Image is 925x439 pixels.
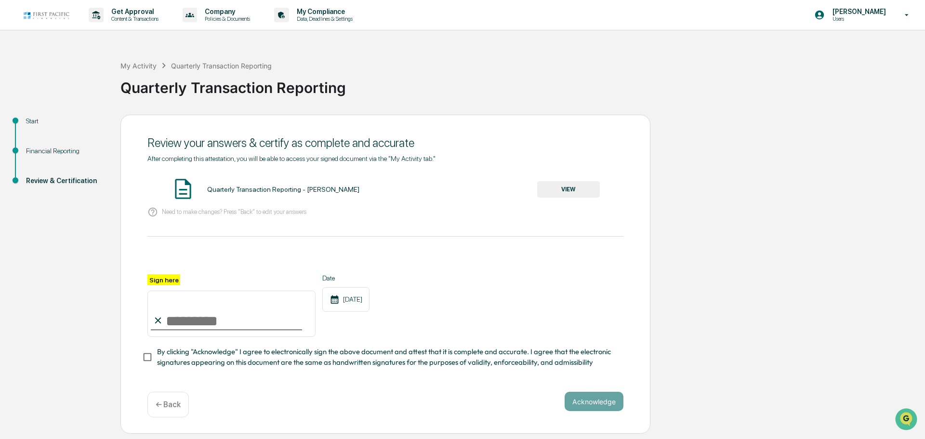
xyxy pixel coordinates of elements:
[66,118,123,135] a: 🗄️Attestations
[6,136,65,153] a: 🔎Data Lookup
[289,8,357,15] p: My Compliance
[147,155,436,162] span: After completing this attestation, you will be able to access your signed document via the "My Ac...
[147,136,623,150] div: Review your answers & certify as complete and accurate
[10,141,17,148] div: 🔎
[537,181,600,198] button: VIEW
[26,116,105,126] div: Start
[162,208,306,215] p: Need to make changes? Press "Back" to edit your answers
[197,8,255,15] p: Company
[164,77,175,88] button: Start new chat
[19,140,61,149] span: Data Lookup
[26,176,105,186] div: Review & Certification
[10,20,175,36] p: How can we help?
[147,274,180,285] label: Sign here
[70,122,78,130] div: 🗄️
[171,62,272,70] div: Quarterly Transaction Reporting
[289,15,357,22] p: Data, Deadlines & Settings
[33,74,158,83] div: Start new chat
[197,15,255,22] p: Policies & Documents
[156,400,181,409] p: ← Back
[322,287,370,312] div: [DATE]
[79,121,119,131] span: Attestations
[6,118,66,135] a: 🖐️Preclearance
[33,83,122,91] div: We're available if you need us!
[207,186,359,193] div: Quarterly Transaction Reporting - [PERSON_NAME]
[26,146,105,156] div: Financial Reporting
[565,392,623,411] button: Acknowledge
[120,62,157,70] div: My Activity
[825,15,891,22] p: Users
[157,346,616,368] span: By clicking "Acknowledge" I agree to electronically sign the above document and attest that it is...
[10,74,27,91] img: 1746055101610-c473b297-6a78-478c-a979-82029cc54cd1
[825,8,891,15] p: [PERSON_NAME]
[104,15,163,22] p: Content & Transactions
[10,122,17,130] div: 🖐️
[23,11,69,20] img: logo
[171,177,195,201] img: Document Icon
[322,274,370,282] label: Date
[894,407,920,433] iframe: Open customer support
[104,8,163,15] p: Get Approval
[68,163,117,171] a: Powered byPylon
[120,71,920,96] div: Quarterly Transaction Reporting
[19,121,62,131] span: Preclearance
[96,163,117,171] span: Pylon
